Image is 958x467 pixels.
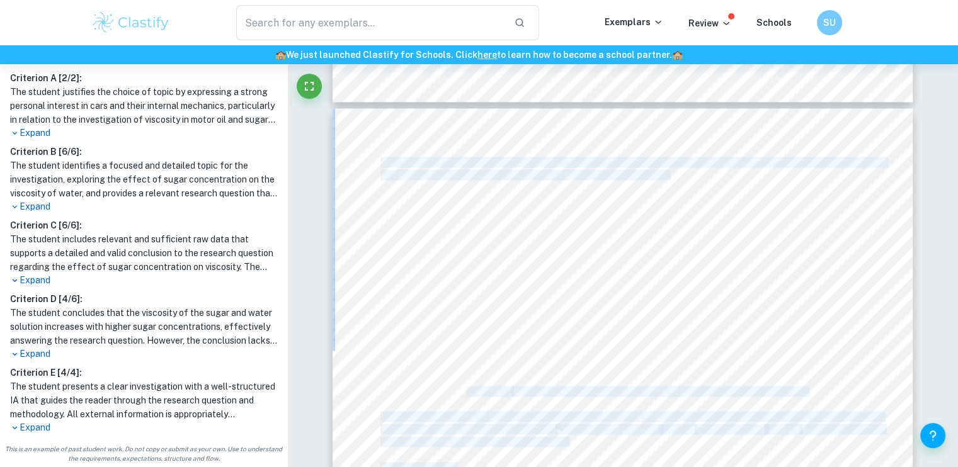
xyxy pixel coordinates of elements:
p: Review [688,16,731,30]
span: : Using the data points from Figure 9.0 but translated into smaller units [511,386,806,396]
h1: The student identifies a focused and detailed topic for the investigation, exploring the effect o... [10,159,277,200]
span: 🏫 [275,50,286,60]
h1: The student presents a clear investigation with a well-structured IA that guides the reader throu... [10,380,277,421]
span: , however, it is more [800,424,884,434]
h6: Criterion D [ 4 / 6 ]: [10,292,277,306]
h1: The student concludes that the viscosity of the sugar and water solution increases with higher su... [10,306,277,347]
img: Clastify logo [91,10,171,35]
input: Search for any exemplars... [236,5,505,40]
span: From the data analysis, we know that there is a large systematic error in the viscosity of the so... [380,412,883,421]
h6: Criterion E [ 4 / 4 ]: [10,366,277,380]
span: <true= to the predicted more accurate values. [380,437,567,446]
span: have been translated the magnitude of 10 [380,424,556,434]
h6: Criterion C [ 6 / 6 ]: [10,218,277,232]
span: This is an example of past student work. Do not copy or submit as your own. Use to understand the... [5,444,282,463]
h1: The student justifies the choice of topic by expressing a strong personal interest in cars and th... [10,85,277,127]
span: Fig. 3.0 [767,424,800,434]
p: Expand [10,274,277,287]
p: Exemplars [605,15,663,29]
p: Expand [10,200,277,213]
h6: We just launched Clastify for Schools. Click to learn how to become a school partner. [3,48,955,62]
a: here [477,50,497,60]
h6: Criterion A [ 2 / 2 ]: [10,71,277,85]
p: Expand [10,347,277,361]
h6: SU [822,16,836,30]
span: 9 [887,56,892,67]
span: between these two variables, as the data points and the gradient were precise and accurate, howev... [380,157,885,167]
span: 🏫 [672,50,683,60]
p: Expand [10,127,277,140]
a: Schools [756,18,792,28]
p: Expand [10,421,277,434]
button: Help and Feedback [920,423,945,448]
button: Fullscreen [297,74,322,99]
h1: The student includes relevant and sufficient raw data that supports a detailed and valid conclusi... [10,232,277,274]
span: lacking is the viscosity intercepts are different from what is expected. [380,170,668,179]
span: Figure 3.1 [466,386,511,396]
button: SU [817,10,842,35]
h6: Criterion B [ 6 / 6 ]: [10,145,277,159]
span: , this is similar to [695,424,765,434]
